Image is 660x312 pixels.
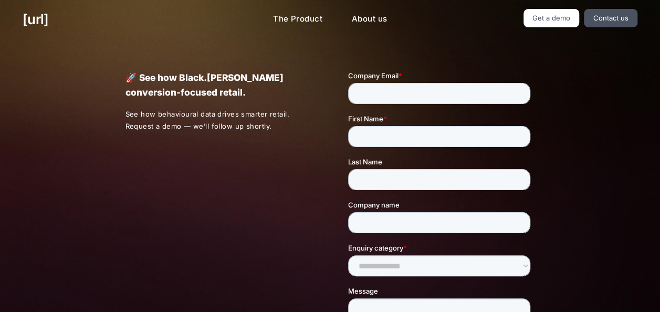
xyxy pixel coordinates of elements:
a: The Product [265,9,331,29]
a: About us [343,9,395,29]
a: Contact us [584,9,637,27]
a: [URL] [23,9,48,29]
p: 🚀 See how Black.[PERSON_NAME] conversion-focused retail. [125,70,311,100]
p: See how behavioural data drives smarter retail. Request a demo — we’ll follow up shortly. [125,108,312,132]
a: Get a demo [523,9,580,27]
